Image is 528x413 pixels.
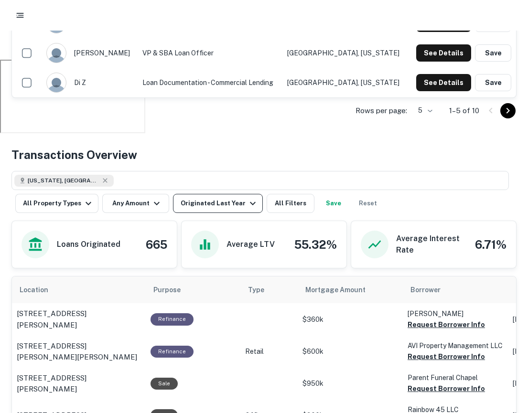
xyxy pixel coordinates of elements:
[248,284,277,296] span: Type
[17,308,141,330] a: [STREET_ADDRESS][PERSON_NAME]
[475,44,511,62] button: Save
[20,284,61,296] span: Location
[449,105,479,116] p: 1–5 of 10
[411,104,434,117] div: 5
[416,44,471,62] button: See Details
[17,340,141,363] a: [STREET_ADDRESS][PERSON_NAME][PERSON_NAME]
[102,194,169,213] button: Any Amount
[318,194,349,213] button: Save your search to get updates of matches that match your search criteria.
[173,194,263,213] button: Originated Last Year
[267,194,314,213] button: All Filters
[28,176,99,185] span: [US_STATE], [GEOGRAPHIC_DATA]
[294,236,337,253] h4: 55.32%
[408,351,485,362] button: Request Borrower Info
[151,313,194,325] div: This loan purpose was for refinancing
[305,284,378,296] span: Mortgage Amount
[57,239,120,250] h6: Loans Originated
[226,239,275,250] h6: Average LTV
[146,276,240,303] th: Purpose
[408,372,503,383] p: Parent Funeral Chapel
[353,194,383,213] button: Reset
[138,38,282,68] td: VP & SBA Loan Officer
[356,105,407,116] p: Rows per page:
[480,306,528,352] iframe: Chat Widget
[410,284,441,296] span: Borrower
[245,347,293,357] p: Retail
[416,74,471,91] button: See Details
[151,378,178,390] div: Sale
[240,276,298,303] th: Type
[46,43,133,63] div: [PERSON_NAME]
[282,38,408,68] td: [GEOGRAPHIC_DATA], [US_STATE]
[302,315,398,325] p: $360k
[138,68,282,97] td: Loan Documentation - Commercial Lending
[408,308,503,319] p: [PERSON_NAME]
[408,383,485,394] button: Request Borrower Info
[408,319,485,330] button: Request Borrower Info
[151,346,194,358] div: This loan purpose was for refinancing
[408,340,503,351] p: AVI Property Management LLC
[475,236,506,253] h4: 6.71%
[475,74,511,91] button: Save
[298,276,403,303] th: Mortgage Amount
[302,347,398,357] p: $600k
[282,68,408,97] td: [GEOGRAPHIC_DATA], [US_STATE]
[396,233,467,256] h6: Average Interest Rate
[146,236,167,253] h4: 665
[15,194,98,213] button: All Property Types
[153,284,193,296] span: Purpose
[47,43,66,63] img: 9c8pery4andzj6ohjkjp54ma2
[403,276,508,303] th: Borrower
[12,276,146,303] th: Location
[11,146,137,163] h4: Transactions Overview
[500,103,516,118] button: Go to next page
[17,372,141,395] a: [STREET_ADDRESS][PERSON_NAME]
[46,73,133,93] div: di z
[302,379,398,389] p: $950k
[47,73,66,92] img: 9c8pery4andzj6ohjkjp54ma2
[181,198,259,209] div: Originated Last Year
